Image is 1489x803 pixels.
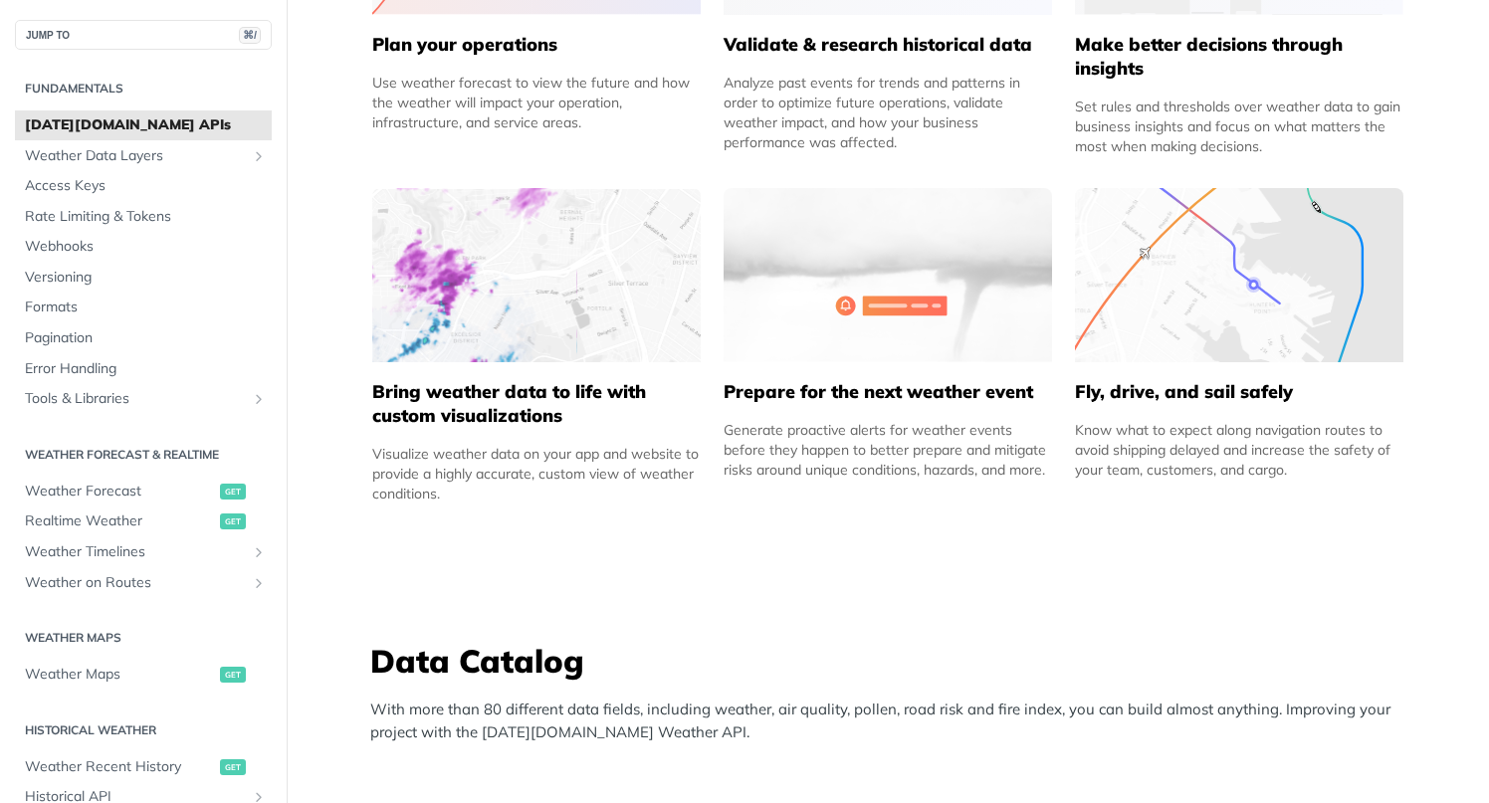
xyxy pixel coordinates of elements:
[251,575,267,591] button: Show subpages for Weather on Routes
[15,384,272,414] a: Tools & LibrariesShow subpages for Tools & Libraries
[1075,188,1403,362] img: 994b3d6-mask-group-32x.svg
[1075,380,1403,404] h5: Fly, drive, and sail safely
[370,639,1415,683] h3: Data Catalog
[25,542,246,562] span: Weather Timelines
[15,660,272,690] a: Weather Mapsget
[1075,420,1403,480] div: Know what to expect along navigation routes to avoid shipping delayed and increase the safety of ...
[15,263,272,293] a: Versioning
[15,141,272,171] a: Weather Data LayersShow subpages for Weather Data Layers
[25,115,267,135] span: [DATE][DOMAIN_NAME] APIs
[15,354,272,384] a: Error Handling
[372,73,701,132] div: Use weather forecast to view the future and how the weather will impact your operation, infrastru...
[25,298,267,317] span: Formats
[25,176,267,196] span: Access Keys
[25,207,267,227] span: Rate Limiting & Tokens
[25,482,215,502] span: Weather Forecast
[25,268,267,288] span: Versioning
[724,380,1052,404] h5: Prepare for the next weather event
[15,171,272,201] a: Access Keys
[370,699,1415,743] p: With more than 80 different data fields, including weather, air quality, pollen, road risk and fi...
[25,511,215,531] span: Realtime Weather
[724,33,1052,57] h5: Validate & research historical data
[25,665,215,685] span: Weather Maps
[15,721,272,739] h2: Historical Weather
[15,232,272,262] a: Webhooks
[239,27,261,44] span: ⌘/
[25,146,246,166] span: Weather Data Layers
[15,110,272,140] a: [DATE][DOMAIN_NAME] APIs
[251,148,267,164] button: Show subpages for Weather Data Layers
[15,629,272,647] h2: Weather Maps
[25,573,246,593] span: Weather on Routes
[25,328,267,348] span: Pagination
[15,20,272,50] button: JUMP TO⌘/
[1075,33,1403,81] h5: Make better decisions through insights
[1075,97,1403,156] div: Set rules and thresholds over weather data to gain business insights and focus on what matters th...
[25,237,267,257] span: Webhooks
[15,80,272,98] h2: Fundamentals
[724,188,1052,362] img: 2c0a313-group-496-12x.svg
[251,391,267,407] button: Show subpages for Tools & Libraries
[220,667,246,683] span: get
[220,759,246,775] span: get
[15,752,272,782] a: Weather Recent Historyget
[15,293,272,322] a: Formats
[15,537,272,567] a: Weather TimelinesShow subpages for Weather Timelines
[724,73,1052,152] div: Analyze past events for trends and patterns in order to optimize future operations, validate weat...
[15,477,272,506] a: Weather Forecastget
[220,484,246,500] span: get
[15,446,272,464] h2: Weather Forecast & realtime
[372,188,701,362] img: 4463876-group-4982x.svg
[25,757,215,777] span: Weather Recent History
[25,389,246,409] span: Tools & Libraries
[15,202,272,232] a: Rate Limiting & Tokens
[372,33,701,57] h5: Plan your operations
[15,323,272,353] a: Pagination
[15,506,272,536] a: Realtime Weatherget
[25,359,267,379] span: Error Handling
[251,544,267,560] button: Show subpages for Weather Timelines
[372,380,701,428] h5: Bring weather data to life with custom visualizations
[372,444,701,503] div: Visualize weather data on your app and website to provide a highly accurate, custom view of weath...
[724,420,1052,480] div: Generate proactive alerts for weather events before they happen to better prepare and mitigate ri...
[15,568,272,598] a: Weather on RoutesShow subpages for Weather on Routes
[220,513,246,529] span: get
